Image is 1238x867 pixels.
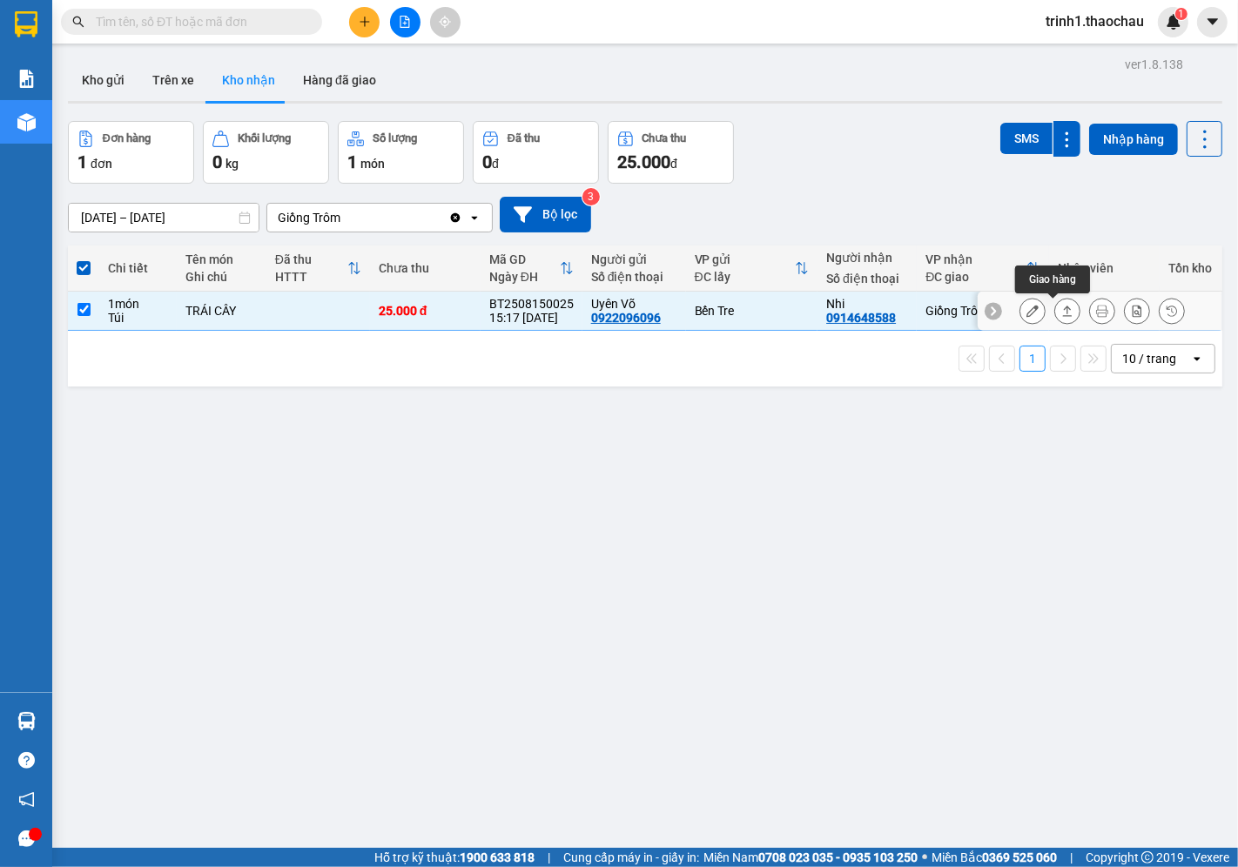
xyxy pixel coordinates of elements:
span: đơn [91,157,112,171]
button: Số lượng1món [338,121,464,184]
img: solution-icon [17,70,36,88]
span: Hỗ trợ kỹ thuật: [374,848,535,867]
span: 0 [156,88,164,104]
div: TRÁI CÂY [185,304,257,318]
div: Mã GD [489,252,560,266]
img: logo-vxr [15,11,37,37]
sup: 1 [1175,8,1188,20]
button: caret-down [1197,7,1228,37]
button: Đơn hàng1đơn [68,121,194,184]
div: 1 món [108,297,168,311]
span: Phúc [135,37,166,54]
sup: 3 [582,188,600,205]
strong: 1900 633 818 [460,850,535,864]
span: 1 - Thùng vừa (thuốc ) [7,113,92,146]
span: file-add [399,16,411,28]
span: | [1070,848,1073,867]
div: Đã thu [508,132,540,144]
span: | [548,848,550,867]
div: Nhân viên [1058,261,1151,275]
span: trinh1.thaochau [1032,10,1158,32]
div: 0914648588 [826,311,896,325]
button: file-add [390,7,421,37]
span: Miền Bắc [932,848,1057,867]
div: Chưa thu [379,261,472,275]
div: Giồng Trôm [925,304,1040,318]
div: Khối lượng [238,132,291,144]
div: Số điện thoại [826,272,908,286]
span: aim [439,16,451,28]
span: notification [18,791,35,808]
div: Giồng Trôm [278,209,340,226]
span: plus [359,16,371,28]
button: Kho gửi [68,59,138,101]
span: ⚪️ [922,854,927,861]
div: Ghi chú [185,270,257,284]
button: aim [430,7,461,37]
span: SL: [229,122,249,138]
input: Tìm tên, số ĐT hoặc mã đơn [96,12,301,31]
span: 30.000 [28,88,71,104]
button: Khối lượng0kg [203,121,329,184]
div: Tên món [185,252,257,266]
div: Tồn kho [1168,261,1212,275]
button: Bộ lọc [500,197,591,232]
button: Chưa thu25.000đ [608,121,734,184]
input: Select a date range. [69,204,259,232]
div: VP nhận [925,252,1026,266]
div: HTTT [275,270,347,284]
div: Chi tiết [108,261,168,275]
span: 0 [482,151,492,172]
span: đ [670,157,677,171]
div: ver 1.8.138 [1125,55,1183,74]
div: ĐC giao [925,270,1026,284]
span: kg [225,157,239,171]
svg: open [468,211,481,225]
div: Uyên Võ [591,297,677,311]
span: search [72,16,84,28]
span: Cung cấp máy in - giấy in: [563,848,699,867]
th: Toggle SortBy [686,245,818,292]
div: 15:17 [DATE] [489,311,574,325]
div: BT2508150025 [489,297,574,311]
span: 1 [1178,8,1184,20]
button: Hàng đã giao [289,59,390,101]
div: Đơn hàng [103,132,151,144]
button: Kho nhận [208,59,289,101]
span: món [360,157,385,171]
div: VP gửi [695,252,796,266]
span: 1 [249,120,259,139]
img: warehouse-icon [17,712,36,730]
input: Selected Giồng Trôm. [342,209,344,226]
div: Túi [108,311,168,325]
th: Toggle SortBy [266,245,370,292]
div: Ngày ĐH [489,270,560,284]
div: 0922096096 [591,311,661,325]
td: CC: [133,85,259,108]
span: message [18,830,35,847]
span: question-circle [18,752,35,769]
strong: 0708 023 035 - 0935 103 250 [758,850,918,864]
button: Đã thu0đ [473,121,599,184]
div: 10 / trang [1122,350,1176,367]
span: 0849549659 [7,57,85,73]
button: 1 [1019,346,1046,372]
img: icon-new-feature [1166,14,1181,30]
button: SMS [1000,123,1053,154]
span: 1 [77,151,87,172]
div: Số điện thoại [591,270,677,284]
span: Mỹ Tho [172,18,219,35]
div: Số lượng [373,132,417,144]
th: Toggle SortBy [481,245,582,292]
button: plus [349,7,380,37]
span: 1 [347,151,357,172]
button: Trên xe [138,59,208,101]
div: 25.000 đ [379,304,472,318]
div: Người gửi [591,252,677,266]
p: Nhận: [135,18,259,35]
div: Chưa thu [643,132,687,144]
p: Gửi từ: [7,18,132,35]
span: Miền Nam [703,848,918,867]
td: CR: [6,85,134,108]
span: LUYẾN [7,37,50,54]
